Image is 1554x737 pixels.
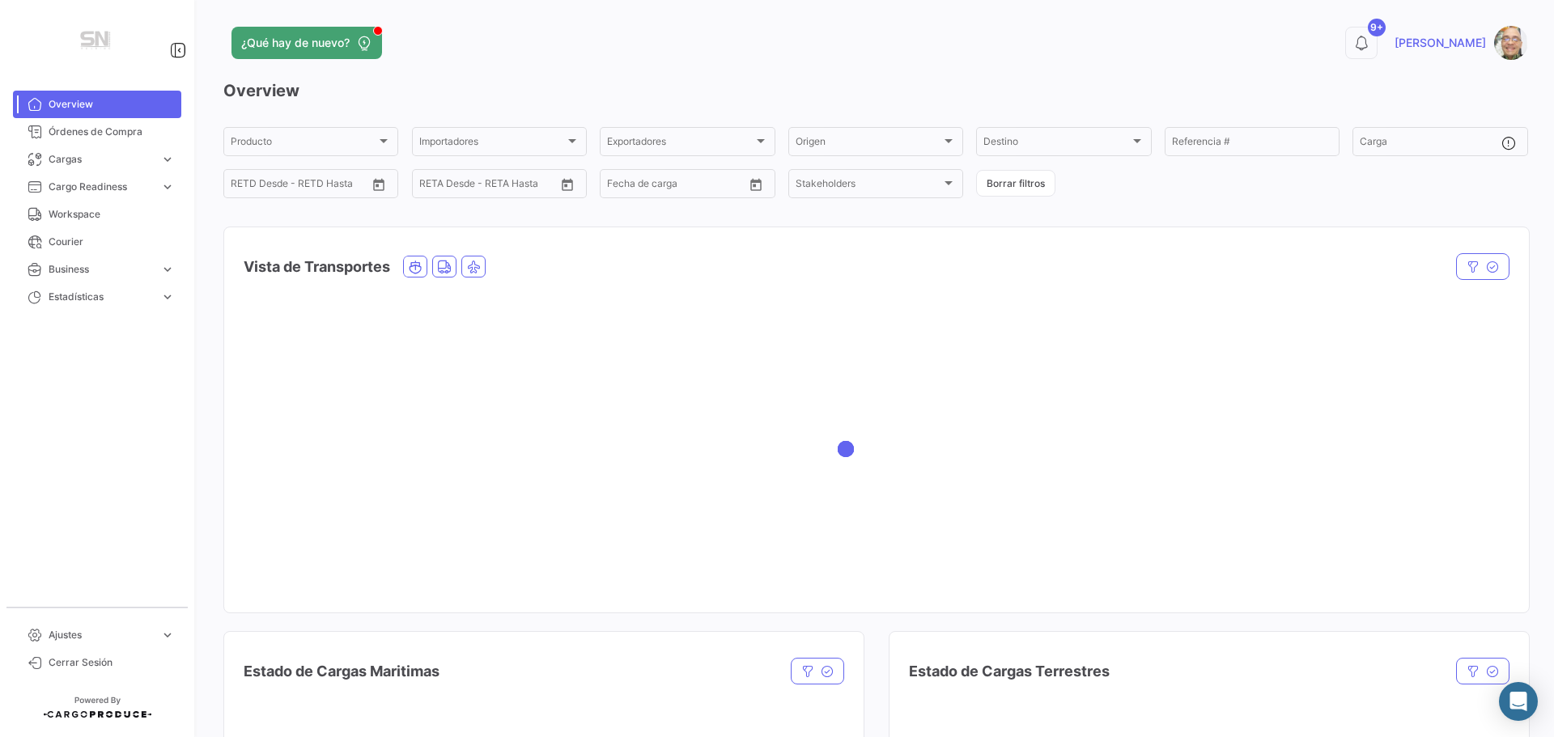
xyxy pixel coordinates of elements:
span: Destino [983,138,1129,150]
span: Courier [49,235,175,249]
div: Abrir Intercom Messenger [1499,682,1538,721]
span: expand_more [160,262,175,277]
button: Open calendar [367,172,391,197]
button: Open calendar [744,172,768,197]
span: Ajustes [49,628,154,642]
a: Workspace [13,201,181,228]
span: Estadísticas [49,290,154,304]
img: Captura.PNG [1494,26,1528,60]
h4: Estado de Cargas Maritimas [244,660,439,683]
input: Desde [419,180,448,192]
a: Overview [13,91,181,118]
h3: Overview [223,79,1528,102]
span: Cargo Readiness [49,180,154,194]
img: Manufactura+Logo.png [57,19,138,65]
span: expand_more [160,290,175,304]
span: Importadores [419,138,565,150]
button: ¿Qué hay de nuevo? [231,27,382,59]
h4: Estado de Cargas Terrestres [909,660,1110,683]
span: Origen [796,138,941,150]
input: Desde [607,180,636,192]
span: [PERSON_NAME] [1395,35,1486,51]
span: Órdenes de Compra [49,125,175,139]
span: expand_more [160,152,175,167]
span: Workspace [49,207,175,222]
span: expand_more [160,628,175,642]
a: Órdenes de Compra [13,118,181,146]
input: Desde [231,180,260,192]
span: Exportadores [607,138,753,150]
span: ¿Qué hay de nuevo? [241,35,350,51]
span: Stakeholders [796,180,941,192]
span: Cerrar Sesión [49,655,175,670]
span: Overview [49,97,175,112]
span: Business [49,262,154,277]
input: Hasta [271,180,336,192]
h4: Vista de Transportes [244,256,390,278]
input: Hasta [460,180,524,192]
button: Open calendar [555,172,580,197]
a: Courier [13,228,181,256]
span: expand_more [160,180,175,194]
input: Hasta [647,180,712,192]
button: Air [462,256,485,277]
button: Land [433,256,456,277]
button: Ocean [404,256,427,277]
span: Cargas [49,152,154,167]
span: Producto [231,138,376,150]
button: Borrar filtros [976,170,1055,197]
